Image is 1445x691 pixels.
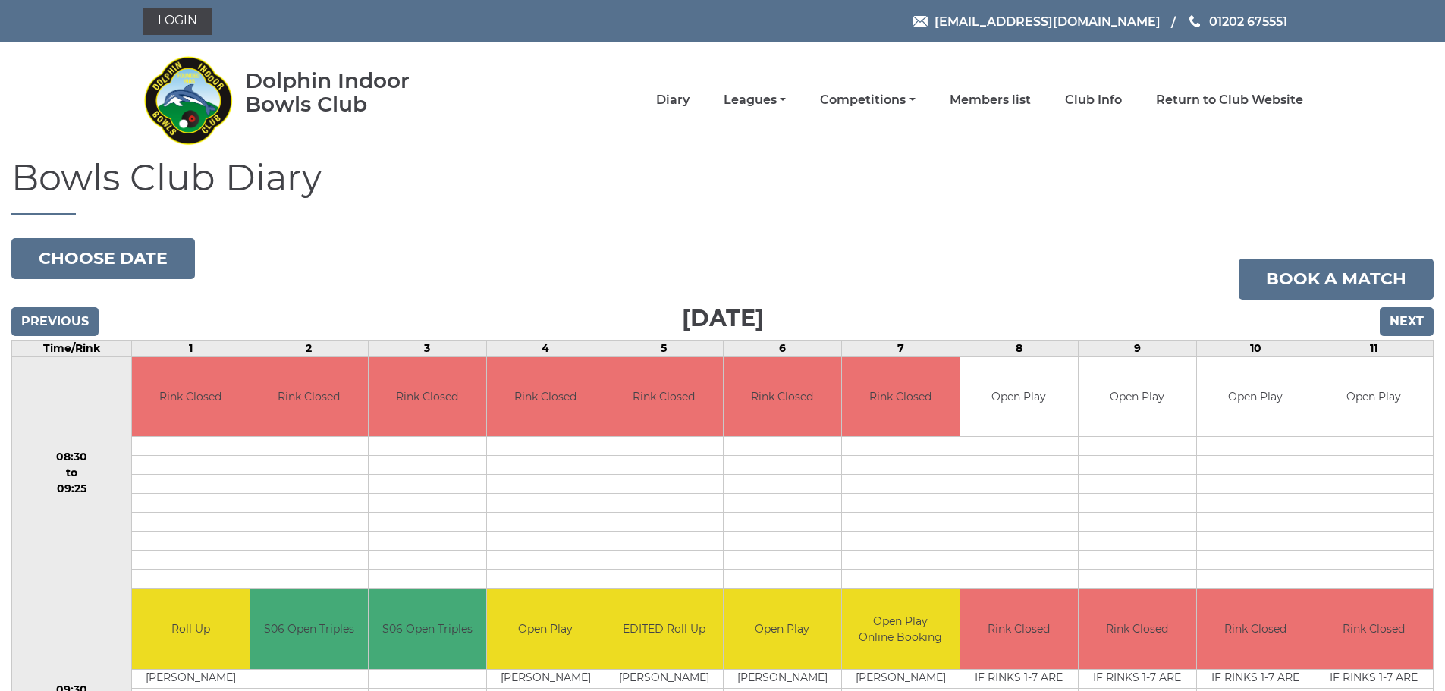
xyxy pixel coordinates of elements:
[950,92,1031,108] a: Members list
[960,340,1078,356] td: 8
[1315,340,1433,356] td: 11
[1209,14,1287,28] span: 01202 675551
[960,669,1078,688] td: IF RINKS 1-7 ARE
[842,589,960,669] td: Open Play Online Booking
[960,357,1078,437] td: Open Play
[12,340,132,356] td: Time/Rink
[1187,12,1287,31] a: Phone us 01202 675551
[11,307,99,336] input: Previous
[12,356,132,589] td: 08:30 to 09:25
[605,589,723,669] td: EDITED Roll Up
[605,357,723,437] td: Rink Closed
[1197,669,1315,688] td: IF RINKS 1-7 ARE
[143,47,234,153] img: Dolphin Indoor Bowls Club
[486,340,605,356] td: 4
[132,357,250,437] td: Rink Closed
[487,589,605,669] td: Open Play
[1315,669,1433,688] td: IF RINKS 1-7 ARE
[1380,307,1434,336] input: Next
[1078,340,1196,356] td: 9
[368,340,486,356] td: 3
[245,69,458,116] div: Dolphin Indoor Bowls Club
[1315,589,1433,669] td: Rink Closed
[935,14,1161,28] span: [EMAIL_ADDRESS][DOMAIN_NAME]
[1197,357,1315,437] td: Open Play
[842,357,960,437] td: Rink Closed
[724,357,841,437] td: Rink Closed
[656,92,690,108] a: Diary
[1315,357,1433,437] td: Open Play
[487,357,605,437] td: Rink Closed
[1065,92,1122,108] a: Club Info
[605,669,723,688] td: [PERSON_NAME]
[1197,589,1315,669] td: Rink Closed
[250,357,368,437] td: Rink Closed
[131,340,250,356] td: 1
[960,589,1078,669] td: Rink Closed
[11,238,195,279] button: Choose date
[1079,589,1196,669] td: Rink Closed
[132,589,250,669] td: Roll Up
[1156,92,1303,108] a: Return to Club Website
[1189,15,1200,27] img: Phone us
[723,340,841,356] td: 6
[143,8,212,35] a: Login
[842,669,960,688] td: [PERSON_NAME]
[369,589,486,669] td: S06 Open Triples
[841,340,960,356] td: 7
[724,92,786,108] a: Leagues
[724,589,841,669] td: Open Play
[724,669,841,688] td: [PERSON_NAME]
[11,158,1434,215] h1: Bowls Club Diary
[369,357,486,437] td: Rink Closed
[605,340,723,356] td: 5
[250,340,368,356] td: 2
[132,669,250,688] td: [PERSON_NAME]
[913,16,928,27] img: Email
[1079,357,1196,437] td: Open Play
[913,12,1161,31] a: Email [EMAIL_ADDRESS][DOMAIN_NAME]
[1196,340,1315,356] td: 10
[1079,669,1196,688] td: IF RINKS 1-7 ARE
[250,589,368,669] td: S06 Open Triples
[1239,259,1434,300] a: Book a match
[820,92,915,108] a: Competitions
[487,669,605,688] td: [PERSON_NAME]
